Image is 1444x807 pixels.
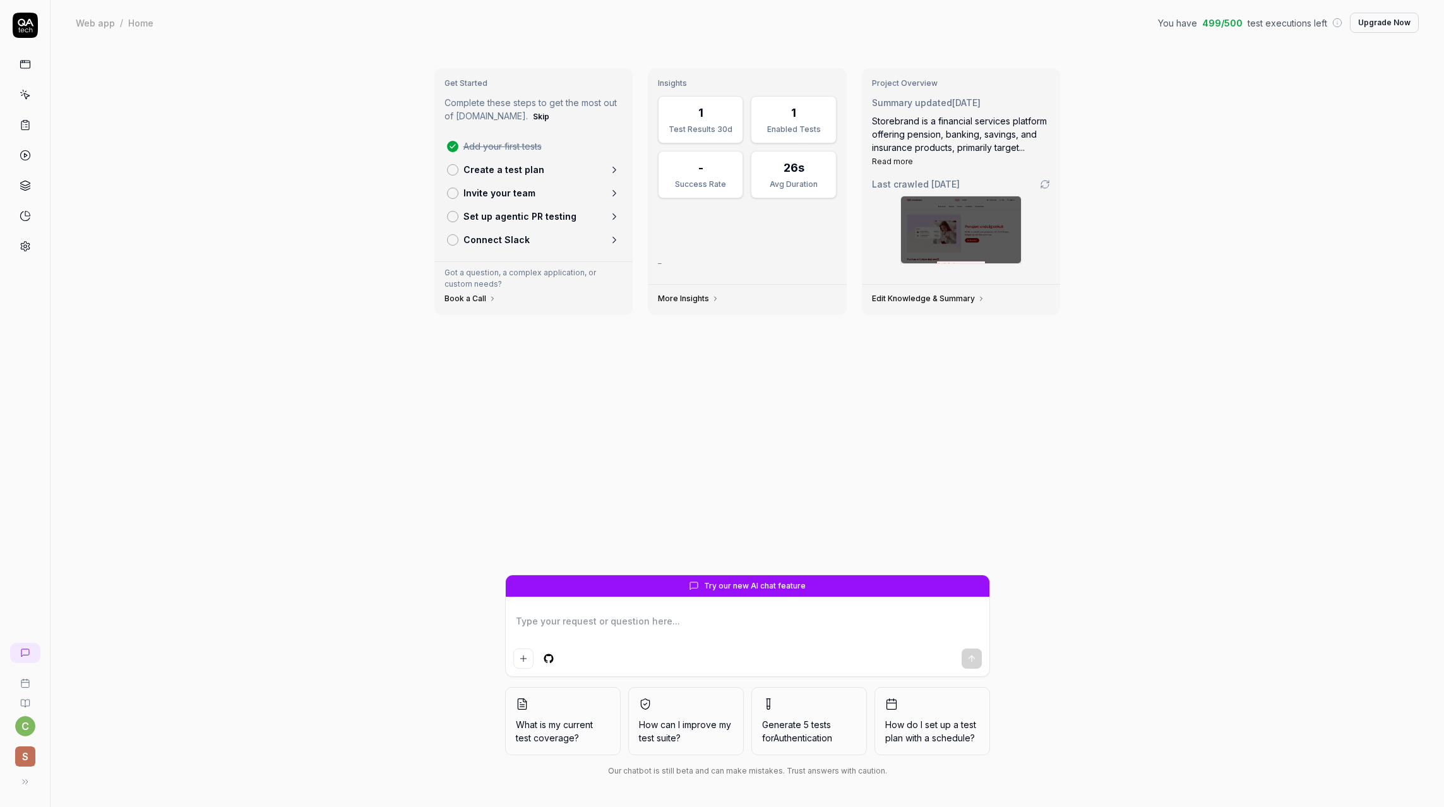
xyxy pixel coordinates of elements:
[751,687,867,755] button: Generate 5 tests forAuthentication
[666,179,735,190] div: Success Rate
[931,179,960,189] time: [DATE]
[445,267,623,290] p: Got a question, a complex application, or custom needs?
[791,104,796,121] div: 1
[872,97,952,108] span: Summary updated
[1040,179,1050,189] a: Go to crawling settings
[463,233,530,246] p: Connect Slack
[10,643,40,663] a: New conversation
[442,205,626,228] a: Set up agentic PR testing
[15,716,35,736] button: c
[1158,16,1197,30] span: You have
[885,718,979,744] span: How do I set up a test plan with a schedule?
[445,78,623,88] h3: Get Started
[628,687,744,755] button: How can I improve my test suite?
[759,124,828,135] div: Enabled Tests
[442,158,626,181] a: Create a test plan
[874,687,990,755] button: How do I set up a test plan with a schedule?
[639,718,733,744] span: How can I improve my test suite?
[901,196,1021,263] img: Screenshot
[872,294,985,304] a: Edit Knowledge & Summary
[872,177,960,191] span: Last crawled
[698,104,703,121] div: 1
[5,736,45,769] button: S
[762,719,832,743] span: Generate 5 tests for Authentication
[872,116,1047,153] span: Storebrand is a financial services platform offering pension, banking, savings, and insurance pro...
[463,163,544,176] p: Create a test plan
[516,718,610,744] span: What is my current test coverage?
[445,294,496,304] a: Book a Call
[5,668,45,688] a: Book a call with us
[872,78,1051,88] h3: Project Overview
[658,78,837,88] h3: Insights
[658,294,719,304] a: More Insights
[120,16,123,29] div: /
[76,16,115,29] div: Web app
[442,228,626,251] a: Connect Slack
[698,159,703,176] div: -
[759,179,828,190] div: Avg Duration
[704,580,806,592] span: Try our new AI chat feature
[505,687,621,755] button: What is my current test coverage?
[513,649,534,669] button: Add attachment
[463,186,535,200] p: Invite your team
[1202,16,1243,30] span: 499 / 500
[445,96,623,124] p: Complete these steps to get the most out of [DOMAIN_NAME].
[5,688,45,708] a: Documentation
[128,16,153,29] div: Home
[1350,13,1419,33] button: Upgrade Now
[784,159,804,176] div: 26s
[952,97,981,108] time: [DATE]
[505,765,990,777] div: Our chatbot is still beta and can make mistakes. Trust answers with caution.
[872,156,913,167] button: Read more
[1248,16,1327,30] span: test executions left
[15,746,35,767] span: S
[442,181,626,205] a: Invite your team
[666,124,735,135] div: Test Results 30d
[463,210,576,223] p: Set up agentic PR testing
[530,109,552,124] button: Skip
